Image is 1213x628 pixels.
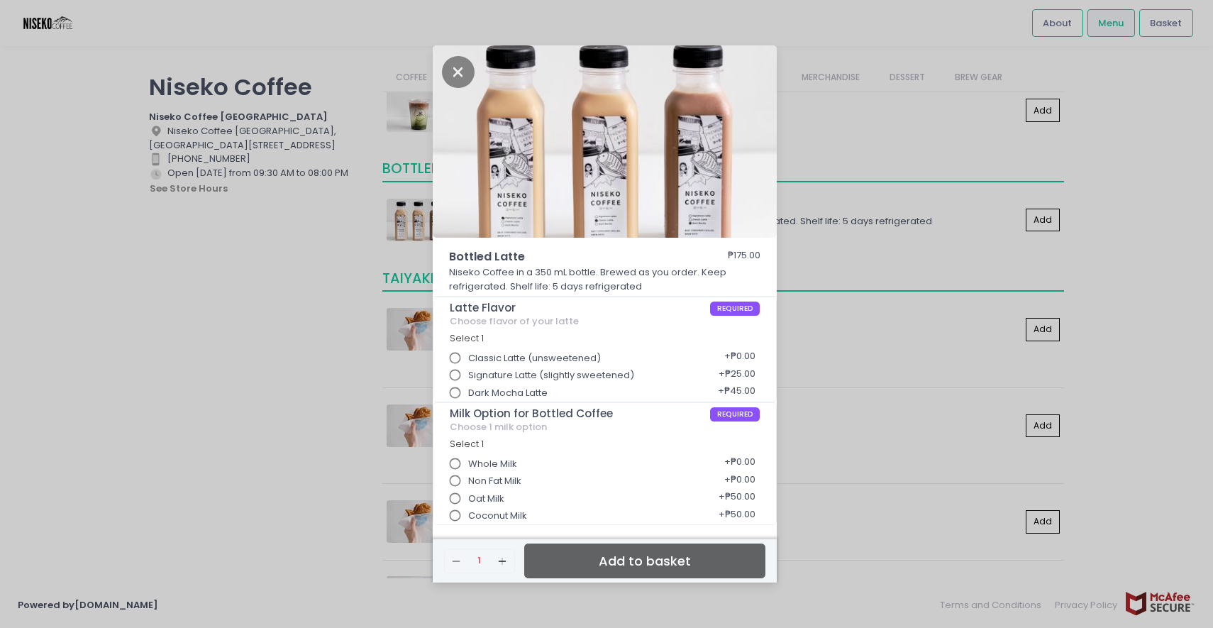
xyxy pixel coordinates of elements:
[433,45,777,238] img: Bottled Latte
[450,422,760,433] div: Choose 1 milk option
[442,64,475,78] button: Close
[450,332,484,344] span: Select 1
[468,474,521,488] span: Non Fat Milk
[450,438,484,450] span: Select 1
[450,316,760,327] div: Choose flavor of your latte
[450,302,710,314] span: Latte Flavor
[449,248,683,265] span: Bottled Latte
[719,451,760,478] div: + ₱0.00
[468,457,517,471] span: Whole Milk
[714,362,760,389] div: + ₱25.00
[710,302,760,316] span: REQUIRED
[719,468,760,495] div: + ₱0.00
[468,368,634,382] span: Signature Latte (slightly sweetened)
[524,544,765,578] button: Add to basket
[719,345,760,372] div: + ₱0.00
[468,386,548,400] span: Dark Mocha Latte
[468,492,504,506] span: Oat Milk
[710,407,760,422] span: REQUIRED
[728,248,760,265] div: ₱175.00
[449,265,761,293] p: Niseko Coffee in a 350 mL bottle. Brewed as you order. Keep refrigerated. Shelf life: 5 days refr...
[713,380,760,407] div: + ₱45.00
[714,485,760,512] div: + ₱50.00
[450,407,710,420] span: Milk Option for Bottled Coffee
[468,351,601,365] span: Classic Latte (unsweetened)
[714,502,760,529] div: + ₱50.00
[468,509,527,523] span: Coconut Milk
